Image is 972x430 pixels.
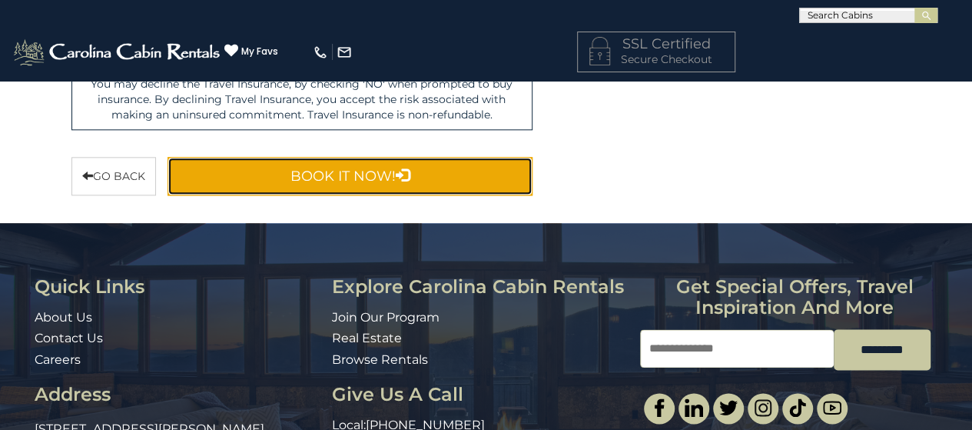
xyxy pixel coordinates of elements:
[332,277,629,297] h3: Explore Carolina Cabin Rentals
[823,398,841,417] img: youtube-light.svg
[640,277,949,318] h3: Get special offers, travel inspiration and more
[788,398,807,417] img: tiktok.svg
[332,310,440,325] a: Join Our Program
[332,352,428,367] a: Browse Rentals
[719,398,738,417] img: twitter-single.svg
[35,277,320,297] h3: Quick Links
[332,385,629,405] h3: Give Us A Call
[35,352,81,367] a: Careers
[332,331,402,345] a: Real Estate
[71,157,156,195] button: Go back
[754,398,772,417] img: instagram-single.svg
[589,37,610,65] img: LOCKICON1.png
[224,44,278,59] a: My Favs
[35,331,103,345] a: Contact Us
[168,157,533,195] button: Book It Now!
[35,385,320,405] h3: Address
[589,52,723,67] p: Secure Checkout
[12,37,224,68] img: White-1-2.png
[241,45,278,58] span: My Favs
[35,310,92,325] a: About Us
[589,37,723,52] h4: SSL Certified
[650,398,668,417] img: facebook-single.svg
[337,45,352,60] img: mail-regular-white.png
[84,76,521,122] p: You may decline the Travel Insurance, by checking 'NO' when prompted to buy insurance. By declini...
[313,45,328,60] img: phone-regular-white.png
[685,398,703,417] img: linkedin-single.svg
